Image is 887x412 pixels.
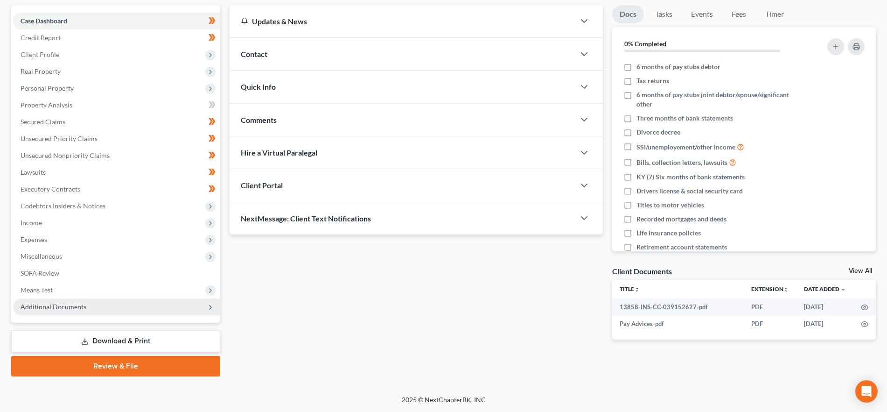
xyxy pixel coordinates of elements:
[636,62,720,71] span: 6 months of pay stubs debtor
[796,315,853,332] td: [DATE]
[855,380,878,403] div: Open Intercom Messenger
[13,181,220,198] a: Executory Contracts
[241,82,276,91] span: Quick Info
[241,115,277,124] span: Comments
[241,148,317,157] span: Hire a Virtual Paralegal
[636,200,704,210] span: Titles to motor vehicles
[744,315,796,332] td: PDF
[178,395,710,412] div: 2025 © NextChapterBK, INC
[21,252,62,260] span: Miscellaneous
[636,90,802,109] span: 6 months of pay stubs joint debtor/spouse/significant other
[21,118,65,126] span: Secured Claims
[11,330,220,352] a: Download & Print
[241,214,371,223] span: NextMessage: Client Text Notifications
[13,147,220,164] a: Unsecured Nonpriority Claims
[241,181,283,190] span: Client Portal
[21,84,74,92] span: Personal Property
[13,164,220,181] a: Lawsuits
[612,315,744,332] td: Pay Advices-pdf
[624,40,666,48] strong: 0% Completed
[744,298,796,315] td: PDF
[636,76,669,85] span: Tax returns
[21,50,59,58] span: Client Profile
[21,286,53,294] span: Means Test
[21,219,42,227] span: Income
[840,287,846,292] i: expand_more
[636,214,726,224] span: Recorded mortgages and deeds
[13,29,220,46] a: Credit Report
[21,168,46,176] span: Lawsuits
[636,142,735,152] span: SSI/unemployement/other income
[751,285,789,292] a: Extensionunfold_more
[13,13,220,29] a: Case Dashboard
[13,130,220,147] a: Unsecured Priority Claims
[21,135,98,142] span: Unsecured Priority Claims
[241,16,563,26] div: Updates & News
[612,5,644,23] a: Docs
[783,287,789,292] i: unfold_more
[636,128,680,137] span: Divorce decree
[13,265,220,282] a: SOFA Review
[13,97,220,114] a: Property Analysis
[11,356,220,376] a: Review & File
[612,298,744,315] td: 13858-INS-CC-039152627-pdf
[636,158,727,167] span: Bills, collection letters, lawsuits
[634,287,640,292] i: unfold_more
[21,101,72,109] span: Property Analysis
[636,228,701,238] span: Life insurance policies
[21,185,80,193] span: Executory Contracts
[684,5,720,23] a: Events
[612,266,672,276] div: Client Documents
[636,186,743,196] span: Drivers license & social security card
[849,268,872,274] a: View All
[13,114,220,130] a: Secured Claims
[804,285,846,292] a: Date Added expand_more
[636,242,727,252] span: Retirement account statements
[724,5,754,23] a: Fees
[758,5,791,23] a: Timer
[21,269,59,277] span: SOFA Review
[21,202,105,210] span: Codebtors Insiders & Notices
[620,285,640,292] a: Titleunfold_more
[241,50,267,58] span: Contact
[648,5,680,23] a: Tasks
[21,303,86,311] span: Additional Documents
[21,17,67,25] span: Case Dashboard
[21,151,110,159] span: Unsecured Nonpriority Claims
[636,114,733,123] span: Three months of bank statements
[21,235,47,243] span: Expenses
[21,67,61,75] span: Real Property
[636,172,745,182] span: KY (7) Six months of bank statements
[796,298,853,315] td: [DATE]
[21,34,61,42] span: Credit Report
